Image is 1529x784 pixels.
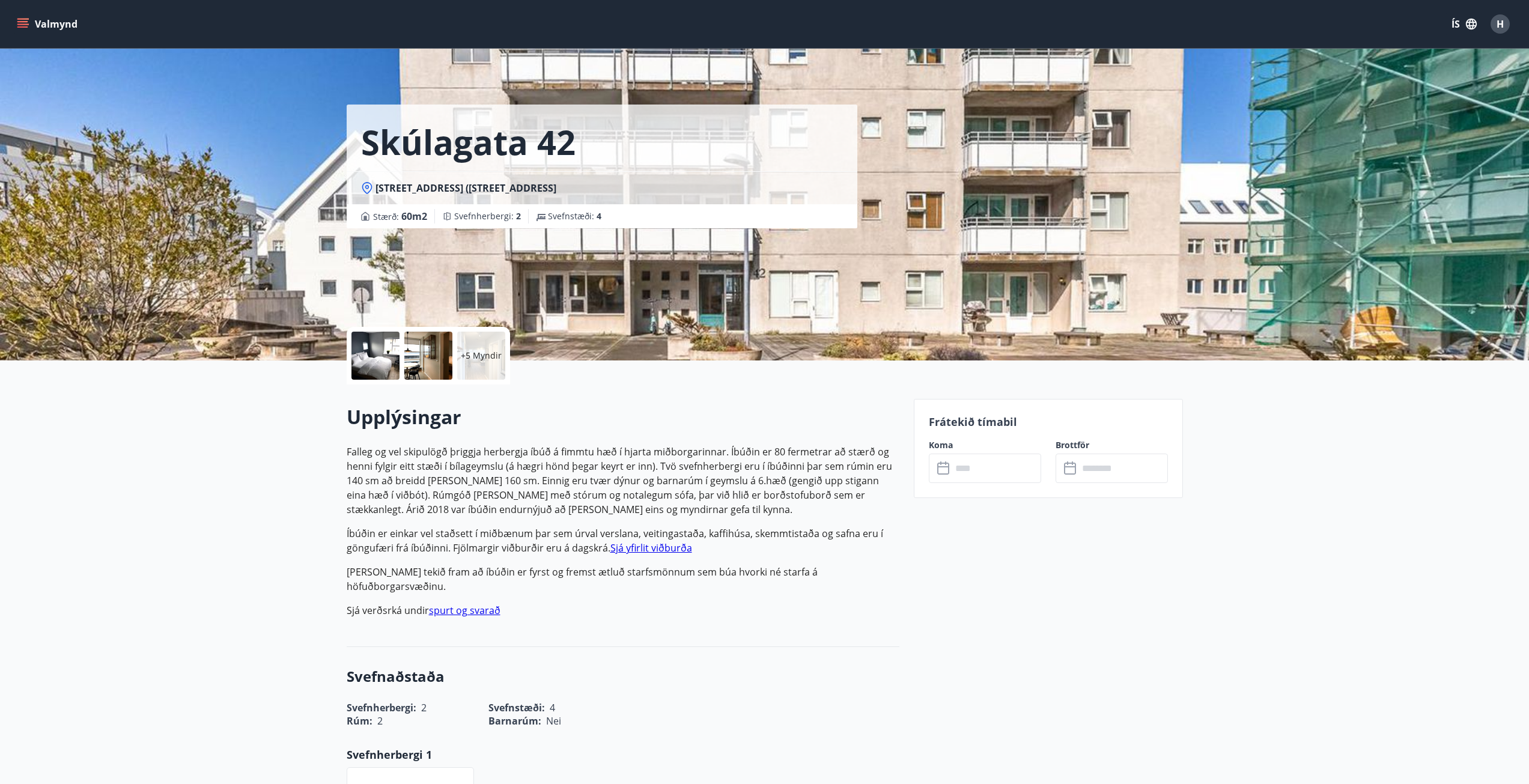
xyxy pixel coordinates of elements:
[1056,439,1168,451] label: Brottför
[610,541,692,555] a: Sjá yfirlit viðburða
[377,714,383,728] span: 2
[373,209,427,223] span: Stærð :
[347,404,899,430] h2: Upplýsingar
[14,13,82,35] button: menu
[1486,10,1515,38] button: H
[461,350,502,362] p: +5 Myndir
[454,210,521,222] span: Svefnherbergi :
[347,445,899,517] p: Falleg og vel skipulögð þriggja herbergja íbúð á fimmtu hæð í hjarta miðborgarinnar. Íbúðin er 80...
[548,210,601,222] span: Svefnstæði :
[516,210,521,222] span: 2
[361,119,576,165] h1: Skúlagata 42
[929,439,1041,451] label: Koma
[546,714,561,728] span: Nei
[347,714,372,728] span: Rúm :
[347,565,899,594] p: [PERSON_NAME] tekið fram að íbúðin er fyrst og fremst ætluð starfsmönnum sem búa hvorki né starfa...
[347,526,899,555] p: Íbúðin er einkar vel staðsett í miðbænum þar sem úrval verslana, veitingastaða, kaffihúsa, skemmt...
[429,604,500,617] a: spurt og svarað
[929,414,1168,430] p: Frátekið tímabil
[347,666,899,687] h3: Svefnaðstaða
[347,747,899,762] p: Svefnherbergi 1
[347,603,899,618] p: Sjá verðsrká undir
[488,714,541,728] span: Barnarúm :
[1445,13,1483,35] button: ÍS
[375,181,556,195] span: [STREET_ADDRESS] ([STREET_ADDRESS]
[597,210,601,222] span: 4
[1497,17,1504,31] span: H
[401,210,427,223] span: 60 m2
